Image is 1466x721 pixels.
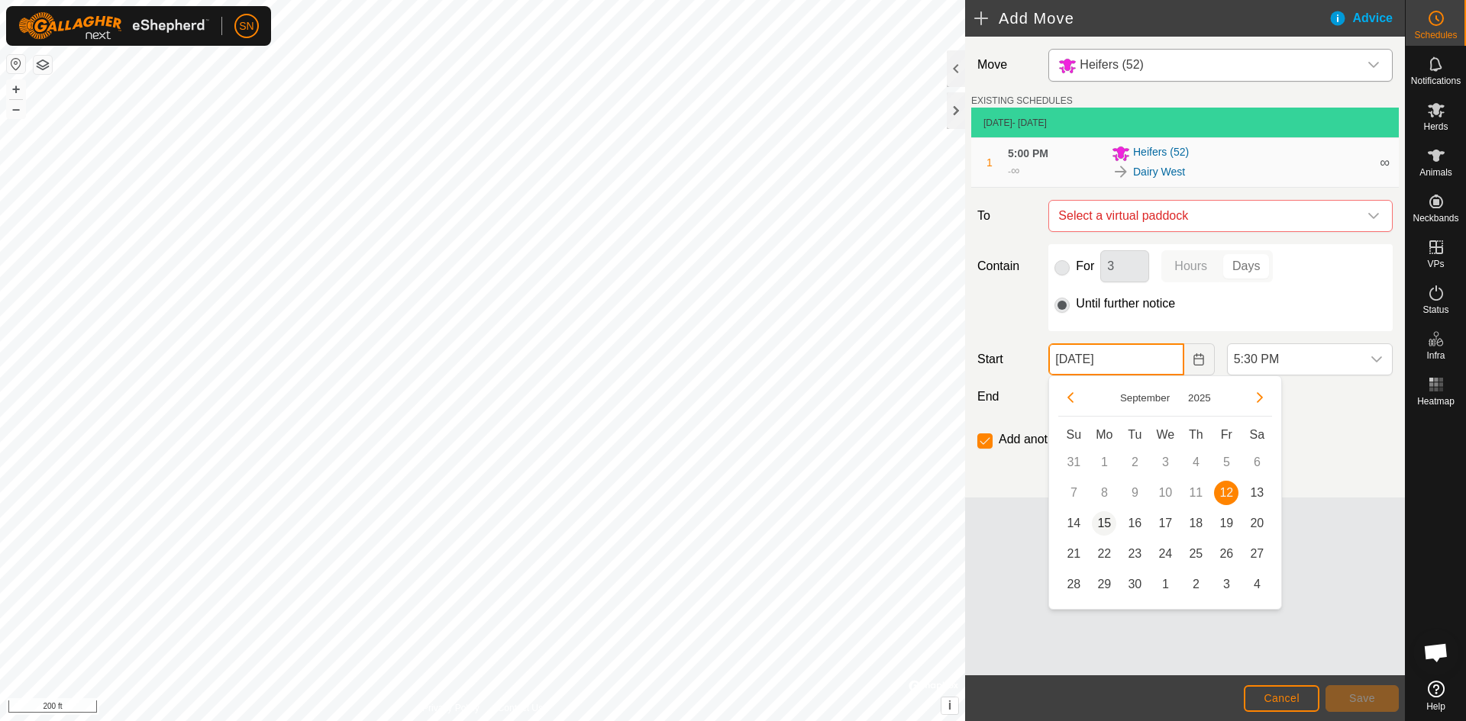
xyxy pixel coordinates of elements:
td: 2 [1180,569,1211,600]
span: 5:00 PM [1008,147,1048,159]
span: 30 [1122,572,1147,597]
span: 1 [1153,572,1177,597]
div: dropdown trigger [1358,50,1389,81]
span: 22 [1092,542,1116,566]
td: 20 [1242,508,1272,539]
span: 3 [1214,572,1238,597]
span: Th [1189,428,1203,441]
td: 17 [1150,508,1180,539]
button: Save [1326,685,1399,712]
div: Choose Date [1048,375,1282,610]
span: 15 [1092,511,1116,536]
button: i [941,697,958,714]
span: Fr [1221,428,1232,441]
td: 19 [1211,508,1242,539]
span: [DATE] [983,117,1012,128]
td: 8 [1089,478,1119,508]
span: VPs [1427,259,1444,269]
span: Heifers [1052,50,1358,81]
div: - [1008,162,1019,180]
a: Contact Us [498,701,543,715]
label: EXISTING SCHEDULES [971,94,1073,108]
span: 27 [1245,542,1269,566]
label: Until further notice [1076,298,1175,310]
button: – [7,100,25,118]
span: 24 [1153,542,1177,566]
span: Su [1067,428,1082,441]
span: Schedules [1414,31,1457,40]
td: 1 [1089,447,1119,478]
td: 3 [1150,447,1180,478]
td: 24 [1150,539,1180,569]
td: 22 [1089,539,1119,569]
span: Sa [1250,428,1265,441]
div: dropdown trigger [1358,201,1389,231]
button: Map Layers [34,56,52,74]
td: 26 [1211,539,1242,569]
span: ∞ [1011,164,1019,177]
div: Open chat [1413,629,1459,675]
label: Start [971,350,1042,369]
button: Next Month [1248,385,1272,410]
td: 27 [1242,539,1272,569]
label: To [971,200,1042,232]
span: Cancel [1264,692,1300,704]
span: 25 [1183,542,1208,566]
span: SN [239,18,253,34]
span: Select a virtual paddock [1052,201,1358,231]
td: 9 [1119,478,1150,508]
label: Contain [971,257,1042,275]
td: 3 [1211,569,1242,600]
span: Infra [1426,351,1445,360]
span: 17 [1153,511,1177,536]
span: - [DATE] [1012,117,1047,128]
td: 18 [1180,508,1211,539]
span: Mo [1096,428,1112,441]
span: i [948,699,951,712]
span: 20 [1245,511,1269,536]
img: To [1112,163,1130,181]
span: 14 [1061,511,1086,536]
td: 11 [1180,478,1211,508]
span: 5:30 PM [1228,344,1361,375]
span: 21 [1061,542,1086,566]
button: Choose Month [1114,389,1176,407]
td: 31 [1058,447,1089,478]
td: 21 [1058,539,1089,569]
span: Notifications [1411,76,1461,85]
button: Previous Month [1058,385,1083,410]
span: 1 [986,156,993,169]
a: Dairy West [1133,164,1185,180]
a: Privacy Policy [422,701,480,715]
button: Choose Date [1184,343,1215,375]
span: ∞ [1380,155,1390,170]
td: 12 [1211,478,1242,508]
img: Gallagher Logo [18,12,209,40]
span: Save [1349,692,1375,704]
td: 13 [1242,478,1272,508]
td: 10 [1150,478,1180,508]
span: Neckbands [1413,214,1458,223]
span: 4 [1245,572,1269,597]
td: 2 [1119,447,1150,478]
td: 4 [1242,569,1272,600]
td: 7 [1058,478,1089,508]
button: Choose Year [1182,389,1217,407]
span: 16 [1122,511,1147,536]
span: 12 [1214,481,1238,505]
span: 28 [1061,572,1086,597]
span: Animals [1419,168,1452,177]
span: 19 [1214,511,1238,536]
label: Add another scheduled move [999,433,1158,446]
span: 29 [1092,572,1116,597]
td: 14 [1058,508,1089,539]
span: 13 [1245,481,1269,505]
td: 1 [1150,569,1180,600]
td: 30 [1119,569,1150,600]
span: Herds [1423,122,1448,131]
td: 4 [1180,447,1211,478]
button: + [7,80,25,98]
button: Reset Map [7,55,25,73]
span: Heatmap [1417,397,1455,406]
td: 16 [1119,508,1150,539]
